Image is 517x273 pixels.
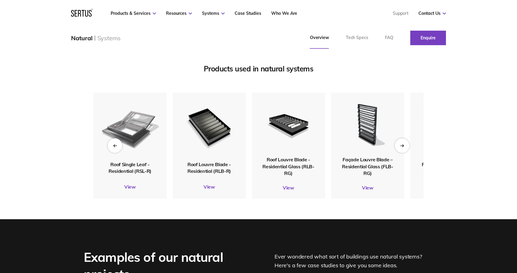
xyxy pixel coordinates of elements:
[93,184,167,190] a: View
[342,156,393,176] span: Façade Louvre Blade – Residential Glass (FLB-RG)
[187,161,231,174] span: Roof Louvre Blade - Residential (RLB-R)
[376,27,402,49] a: FAQ
[109,161,151,174] span: Roof Single Leaf - Residential (RSL-R)
[235,11,261,16] a: Case Studies
[422,161,472,174] span: Façade Louvre Blade – Residential (FLB-R)
[408,203,517,273] iframe: Chat Widget
[262,156,314,176] span: Roof Louvre Blade - Residential Glass (RLB-RG)
[331,185,404,191] a: View
[395,138,409,153] div: Next slide
[410,184,483,190] a: View
[393,11,408,16] a: Support
[97,34,121,42] div: Systems
[202,11,225,16] a: Systems
[337,27,377,49] a: Tech Specs
[252,185,325,191] a: View
[173,184,246,190] a: View
[71,34,93,42] div: Natural
[418,11,446,16] a: Contact Us
[166,11,192,16] a: Resources
[410,31,446,45] a: Enquire
[111,11,156,16] a: Products & Services
[108,138,122,153] div: Previous slide
[271,11,297,16] a: Who We Are
[93,64,424,73] div: Products used in natural systems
